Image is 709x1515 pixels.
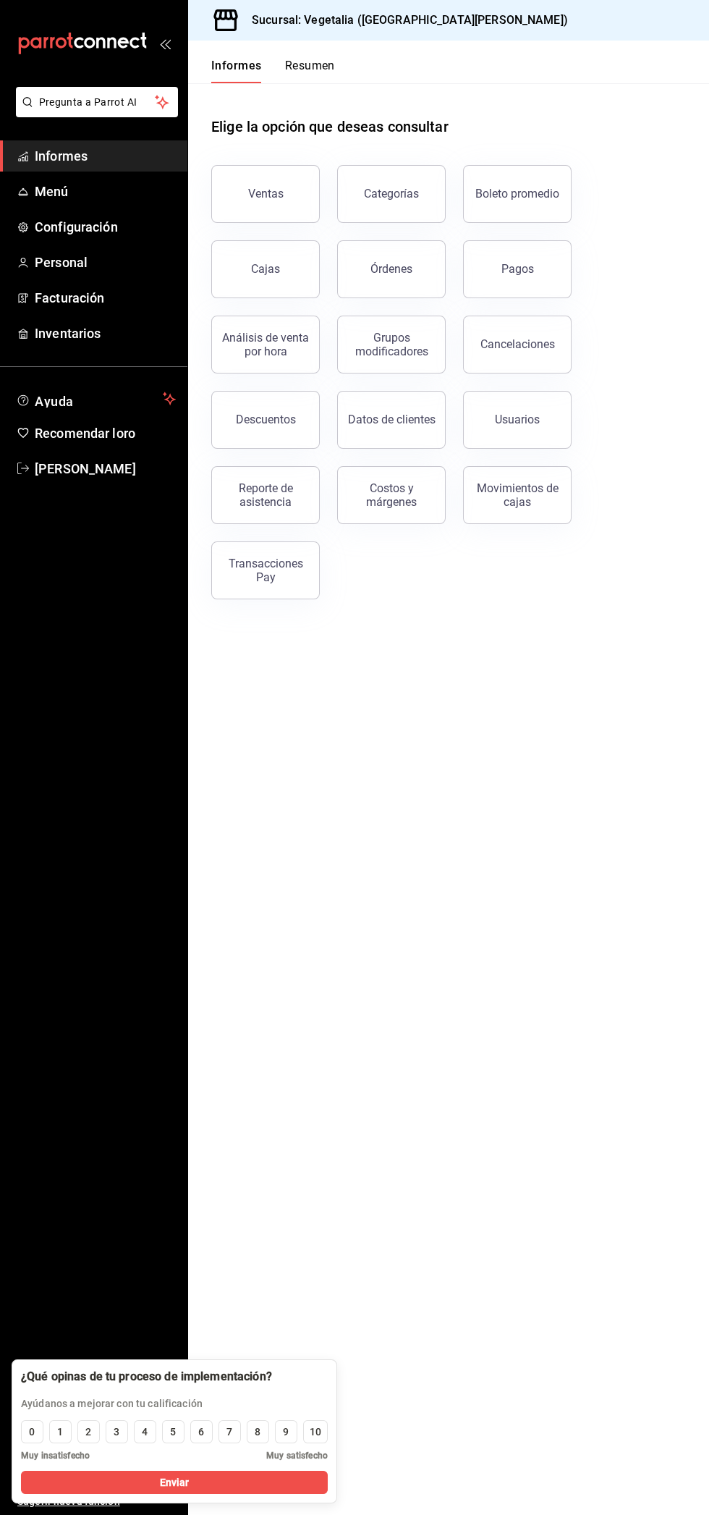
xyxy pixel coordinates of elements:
[35,461,136,476] font: [PERSON_NAME]
[248,187,284,201] font: Ventas
[337,466,446,524] button: Costos y márgenes
[142,1426,148,1438] font: 4
[49,1420,72,1443] button: 1
[170,1426,176,1438] font: 5
[480,337,555,351] font: Cancelaciones
[226,1426,232,1438] font: 7
[463,466,572,524] button: Movimientos de cajas
[366,481,417,509] font: Costos y márgenes
[364,187,419,201] font: Categorías
[211,316,320,374] button: Análisis de venta por hora
[211,466,320,524] button: Reporte de asistencia
[337,316,446,374] button: Grupos modificadores
[337,240,446,298] button: Órdenes
[495,413,540,426] font: Usuarios
[266,1451,328,1461] font: Muy satisfecho
[218,1420,241,1443] button: 7
[114,1426,119,1438] font: 3
[85,1426,91,1438] font: 2
[35,394,74,409] font: Ayuda
[255,1426,260,1438] font: 8
[275,1420,297,1443] button: 9
[247,1420,269,1443] button: 8
[35,219,118,235] font: Configuración
[348,413,436,426] font: Datos de clientes
[251,262,281,276] font: Cajas
[21,1398,203,1409] font: Ayúdanos a mejorar con tu calificación
[463,316,572,374] button: Cancelaciones
[21,1471,328,1494] button: Enviar
[463,240,572,298] button: Pagos
[463,165,572,223] button: Boleto promedio
[211,118,449,135] font: Elige la opción que deseas consultar
[283,1426,289,1438] font: 9
[475,187,559,201] font: Boleto promedio
[229,557,303,584] font: Transacciones Pay
[477,481,559,509] font: Movimientos de cajas
[162,1420,184,1443] button: 5
[39,96,137,108] font: Pregunta a Parrot AI
[160,1477,190,1488] font: Enviar
[77,1420,100,1443] button: 2
[337,391,446,449] button: Datos de clientes
[10,105,178,120] a: Pregunta a Parrot AI
[134,1420,156,1443] button: 4
[355,331,428,358] font: Grupos modificadores
[501,262,534,276] font: Pagos
[21,1451,90,1461] font: Muy insatisfecho
[211,165,320,223] button: Ventas
[370,262,412,276] font: Órdenes
[35,326,101,341] font: Inventarios
[198,1426,204,1438] font: 6
[211,391,320,449] button: Descuentos
[285,59,335,72] font: Resumen
[159,38,171,49] button: abrir_cajón_menú
[303,1420,328,1443] button: 10
[16,87,178,117] button: Pregunta a Parrot AI
[211,541,320,599] button: Transacciones Pay
[463,391,572,449] button: Usuarios
[29,1426,35,1438] font: 0
[211,58,335,83] div: pestañas de navegación
[236,413,296,426] font: Descuentos
[337,165,446,223] button: Categorías
[57,1426,63,1438] font: 1
[35,290,104,305] font: Facturación
[35,148,88,164] font: Informes
[106,1420,128,1443] button: 3
[35,255,88,270] font: Personal
[35,184,69,199] font: Menú
[252,13,568,27] font: Sucursal: Vegetalia ([GEOGRAPHIC_DATA][PERSON_NAME])
[21,1420,43,1443] button: 0
[35,426,135,441] font: Recomendar loro
[211,59,262,72] font: Informes
[211,240,320,298] a: Cajas
[222,331,309,358] font: Análisis de venta por hora
[239,481,293,509] font: Reporte de asistencia
[190,1420,213,1443] button: 6
[310,1426,321,1438] font: 10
